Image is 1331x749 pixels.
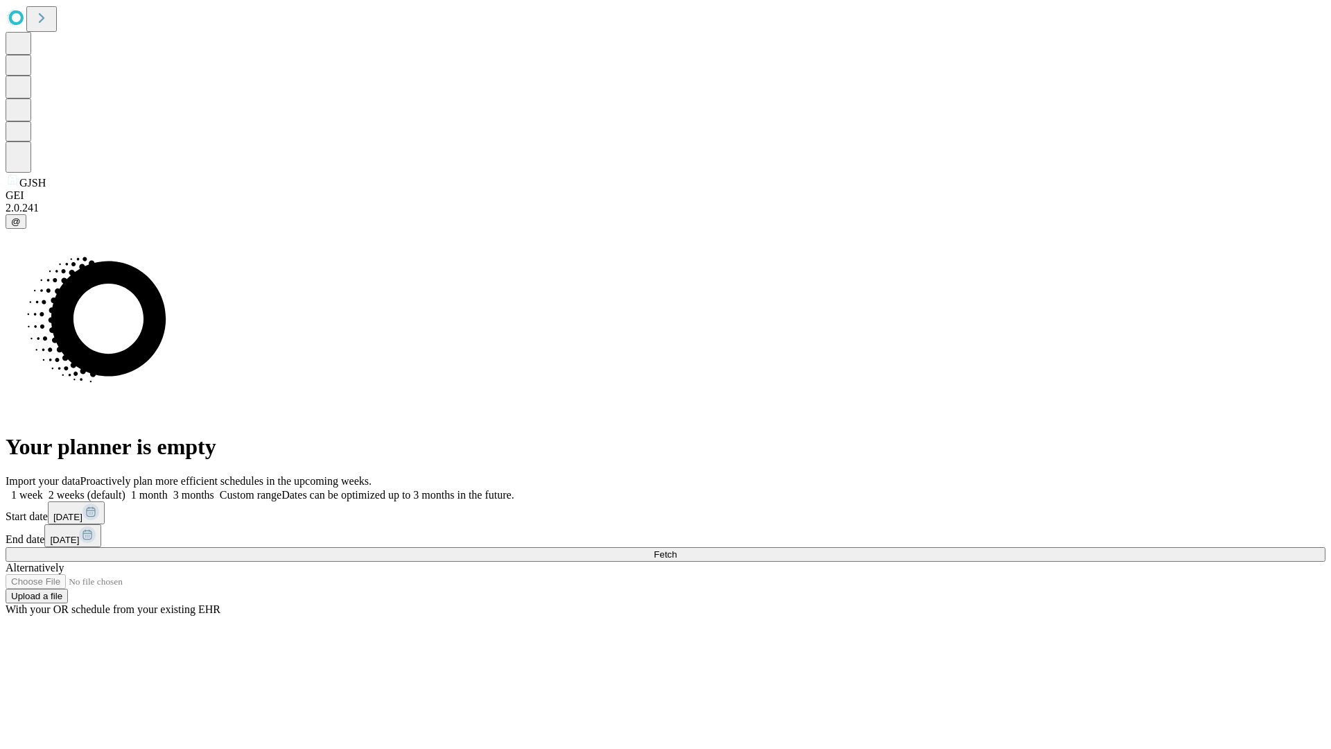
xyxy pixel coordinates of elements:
span: Dates can be optimized up to 3 months in the future. [281,489,514,501]
button: [DATE] [44,524,101,547]
div: End date [6,524,1325,547]
span: Fetch [654,549,677,560]
span: Proactively plan more efficient schedules in the upcoming weeks. [80,475,372,487]
button: @ [6,214,26,229]
span: Custom range [220,489,281,501]
button: Fetch [6,547,1325,562]
span: [DATE] [53,512,82,522]
span: 1 month [131,489,168,501]
span: 3 months [173,489,214,501]
button: [DATE] [48,501,105,524]
span: @ [11,216,21,227]
div: Start date [6,501,1325,524]
span: 1 week [11,489,43,501]
button: Upload a file [6,589,68,603]
span: Import your data [6,475,80,487]
span: Alternatively [6,562,64,574]
div: 2.0.241 [6,202,1325,214]
h1: Your planner is empty [6,434,1325,460]
span: 2 weeks (default) [49,489,125,501]
span: With your OR schedule from your existing EHR [6,603,220,615]
span: [DATE] [50,535,79,545]
div: GEI [6,189,1325,202]
span: GJSH [19,177,46,189]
